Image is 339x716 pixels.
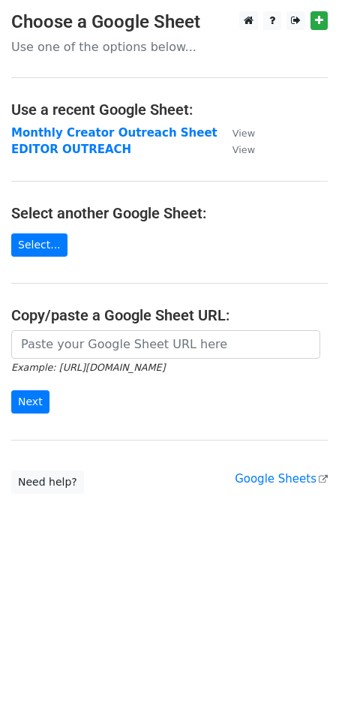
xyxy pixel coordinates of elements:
small: View [232,144,255,155]
h4: Copy/paste a Google Sheet URL: [11,306,328,324]
a: Need help? [11,471,84,494]
a: Google Sheets [235,472,328,486]
h4: Select another Google Sheet: [11,204,328,222]
input: Next [11,390,49,414]
a: Select... [11,233,67,257]
h4: Use a recent Google Sheet: [11,101,328,119]
a: View [217,143,255,156]
p: Use one of the options below... [11,39,328,55]
input: Paste your Google Sheet URL here [11,330,320,359]
small: Example: [URL][DOMAIN_NAME] [11,362,165,373]
a: View [217,126,255,140]
h3: Choose a Google Sheet [11,11,328,33]
a: EDITOR OUTREACH [11,143,131,156]
small: View [232,128,255,139]
a: Monthly Creator Outreach Sheet [11,126,217,140]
